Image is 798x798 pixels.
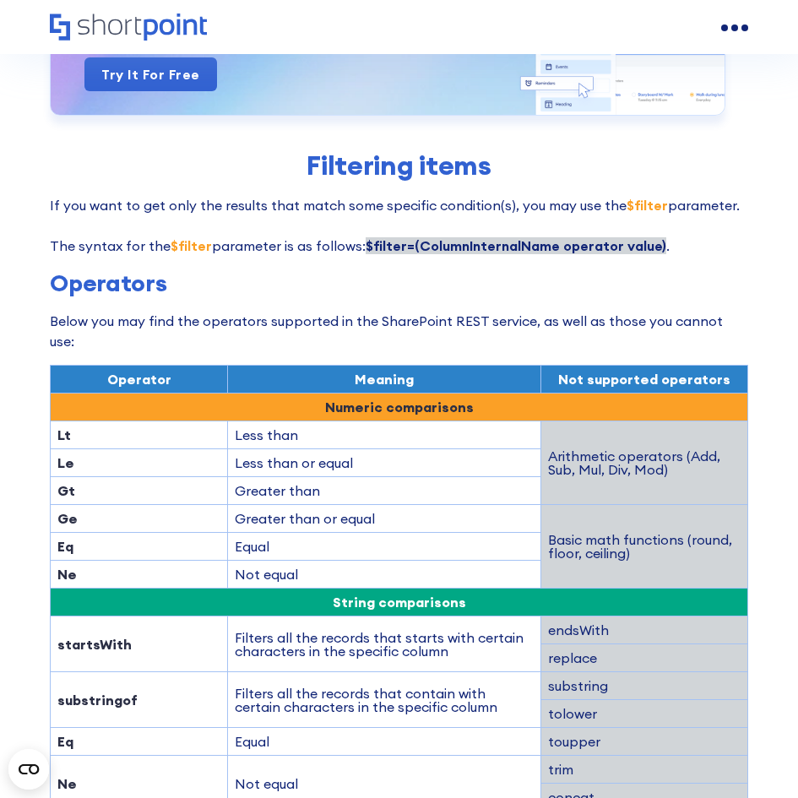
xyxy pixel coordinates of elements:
strong: Ne [57,775,77,792]
strong: Eq [57,733,73,750]
strong: Gt [57,482,75,499]
a: open menu [721,14,748,41]
strong: startsWith [57,636,132,653]
strong: Numeric comparisons [325,399,474,415]
strong: $filter [627,197,668,214]
a: Try it for free [84,57,217,91]
td: Filters all the records that starts with certain characters in the specific column [228,616,541,672]
td: Basic math functions (round, floor, ceiling) [540,505,747,589]
strong: Ne [57,566,77,583]
strong: Le [57,454,74,471]
span: Operator [107,371,171,388]
td: Filters all the records that contain with certain characters in the specific column [228,672,541,728]
p: If you want to get only the results that match some specific condition(s), you may use the parame... [50,195,748,256]
span: String comparisons [333,594,466,611]
p: Below you may find the operators supported in the SharePoint REST service, as well as those you c... [50,311,748,351]
td: Less than or equal [228,449,541,477]
span: Meaning [355,371,414,388]
strong: Lt [57,426,71,443]
td: Equal [228,728,541,756]
iframe: Chat Widget [494,602,798,798]
button: Open CMP widget [8,749,49,790]
h2: Filtering items [83,149,716,181]
td: Arithmetic operators (Add, Sub, Mul, Div, Mod) [540,421,747,505]
strong: $filter=(ColumnInternalName operator value) [366,237,666,254]
strong: Ge [57,510,78,527]
td: Greater than or equal [228,505,541,533]
h3: Operators [50,269,748,298]
strong: Eq [57,538,73,555]
strong: $filter [171,237,212,254]
td: Less than [228,421,541,449]
strong: substringof [57,692,138,708]
span: Not supported operators [558,371,730,388]
td: Greater than [228,477,541,505]
td: Not equal [228,561,541,589]
td: Equal [228,533,541,561]
a: Home [50,14,207,42]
